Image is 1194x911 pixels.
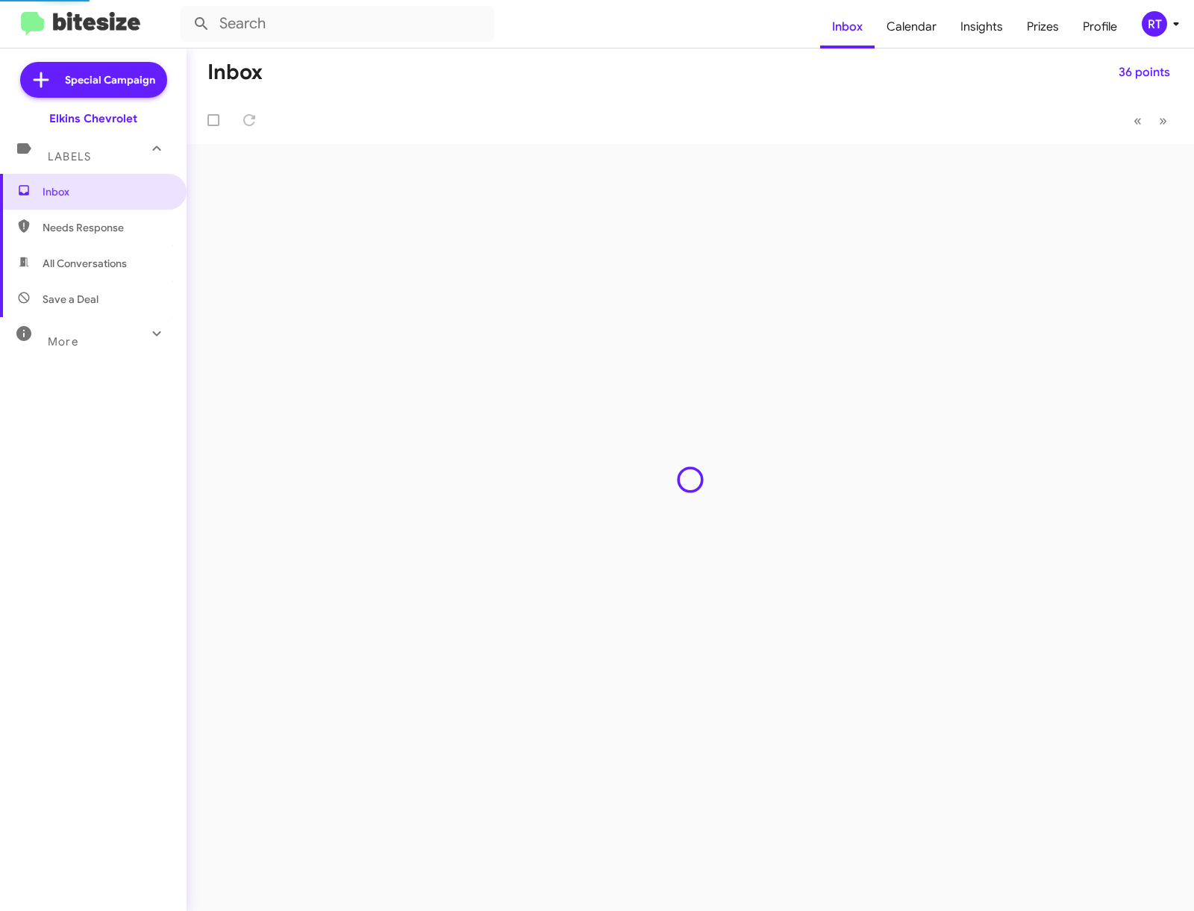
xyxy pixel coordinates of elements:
[1142,11,1167,37] div: RT
[875,5,948,48] a: Calendar
[1071,5,1129,48] a: Profile
[948,5,1015,48] a: Insights
[820,5,875,48] a: Inbox
[20,62,167,98] a: Special Campaign
[1159,111,1167,130] span: »
[43,256,127,271] span: All Conversations
[65,72,155,87] span: Special Campaign
[48,150,91,163] span: Labels
[207,60,263,84] h1: Inbox
[43,184,169,199] span: Inbox
[1015,5,1071,48] a: Prizes
[1125,105,1176,136] nav: Page navigation example
[48,335,78,348] span: More
[1150,105,1176,136] button: Next
[1125,105,1151,136] button: Previous
[1129,11,1178,37] button: RT
[43,292,99,307] span: Save a Deal
[1134,111,1142,130] span: «
[43,220,169,235] span: Needs Response
[49,111,137,126] div: Elkins Chevrolet
[1119,59,1170,86] span: 36 points
[181,6,494,42] input: Search
[1107,59,1182,86] button: 36 points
